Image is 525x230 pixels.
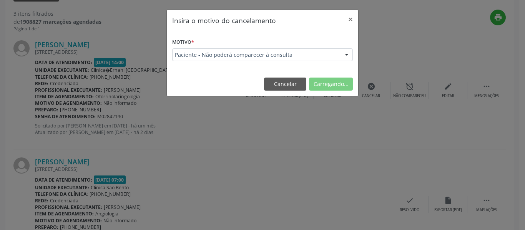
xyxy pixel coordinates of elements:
[264,78,306,91] button: Cancelar
[309,78,353,91] button: Carregando...
[343,10,358,29] button: Close
[172,36,194,48] label: Motivo
[175,51,337,59] span: Paciente - Não poderá comparecer à consulta
[172,15,276,25] h5: Insira o motivo do cancelamento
